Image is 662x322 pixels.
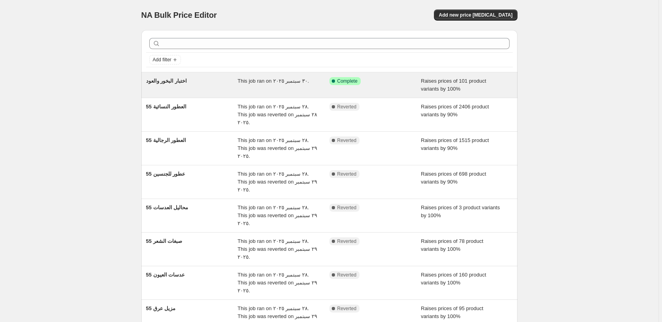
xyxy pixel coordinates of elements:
span: Reverted [337,205,357,211]
span: اختبار البخور والعود [146,78,187,84]
span: Reverted [337,305,357,312]
span: Raises prices of 1515 product variants by 90% [421,137,489,151]
span: Complete [337,78,358,84]
span: 55 العطور الرجالية [146,137,186,143]
span: NA Bulk Price Editor [141,11,217,19]
span: Raises prices of 698 product variants by 90% [421,171,486,185]
span: Raises prices of 2406 product variants by 90% [421,104,489,117]
button: Add filter [149,55,181,64]
span: This job ran on ٢٨ سبتمبر ٢٠٢٥. This job was reverted on ٢٩ سبتمبر ٢٠٢٥. [238,272,317,294]
span: 55 محاليل العدسات [146,205,188,210]
span: Reverted [337,104,357,110]
span: Raises prices of 3 product variants by 100% [421,205,500,218]
button: Add new price [MEDICAL_DATA] [434,9,517,21]
span: Add new price [MEDICAL_DATA] [439,12,512,18]
span: Add filter [153,57,171,63]
span: 55 عدسات العيون [146,272,185,278]
span: 55 العطور النسائية [146,104,187,110]
span: Reverted [337,137,357,144]
span: Raises prices of 95 product variants by 100% [421,305,483,319]
span: 55 صبغات الشعر [146,238,183,244]
span: Reverted [337,272,357,278]
span: 55 عطور للجنسين [146,171,186,177]
span: This job ran on ٢٨ سبتمبر ٢٠٢٥. This job was reverted on ٢٩ سبتمبر ٢٠٢٥. [238,205,317,226]
span: This job ran on ٢٨ سبتمبر ٢٠٢٥. This job was reverted on ٢٩ سبتمبر ٢٠٢٥. [238,171,317,193]
span: Reverted [337,171,357,177]
span: Raises prices of 78 product variants by 100% [421,238,483,252]
span: Reverted [337,238,357,244]
span: This job ran on ٢٨ سبتمبر ٢٠٢٥. This job was reverted on ٢٨ سبتمبر ٢٠٢٥. [238,104,317,125]
span: Raises prices of 160 product variants by 100% [421,272,486,286]
span: This job ran on ٢٨ سبتمبر ٢٠٢٥. This job was reverted on ٢٩ سبتمبر ٢٠٢٥. [238,238,317,260]
span: This job ran on ٢٨ سبتمبر ٢٠٢٥. This job was reverted on ٢٩ سبتمبر ٢٠٢٥. [238,137,317,159]
span: This job ran on ٣٠ سبتمبر ٢٠٢٥. [238,78,309,84]
span: 55 مزيل عرق [146,305,176,311]
span: Raises prices of 101 product variants by 100% [421,78,486,92]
